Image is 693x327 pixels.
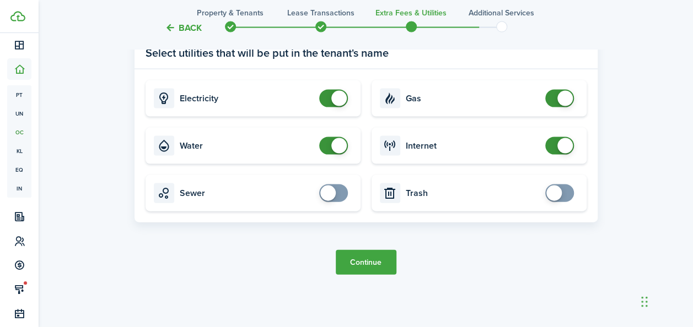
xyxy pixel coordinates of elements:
[180,188,314,198] card-title: Sewer
[7,160,31,179] a: eq
[180,141,314,151] card-title: Water
[7,141,31,160] a: kl
[7,104,31,123] a: un
[469,7,534,19] h3: Additional Services
[336,250,396,275] button: Continue
[197,7,264,19] h3: Property & Tenants
[7,123,31,141] a: oc
[165,22,202,34] button: Back
[287,7,354,19] h3: Lease Transactions
[180,94,314,103] card-title: Electricity
[638,274,693,327] iframe: Chat Widget
[7,85,31,104] a: pt
[406,188,540,198] card-title: Trash
[146,45,389,61] panel-main-title: Select utilities that will be put in the tenant's name
[7,179,31,198] a: in
[10,11,25,21] img: TenantCloud
[406,141,540,151] card-title: Internet
[641,285,648,318] div: Drag
[406,94,540,103] card-title: Gas
[375,7,447,19] h3: Extra fees & Utilities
